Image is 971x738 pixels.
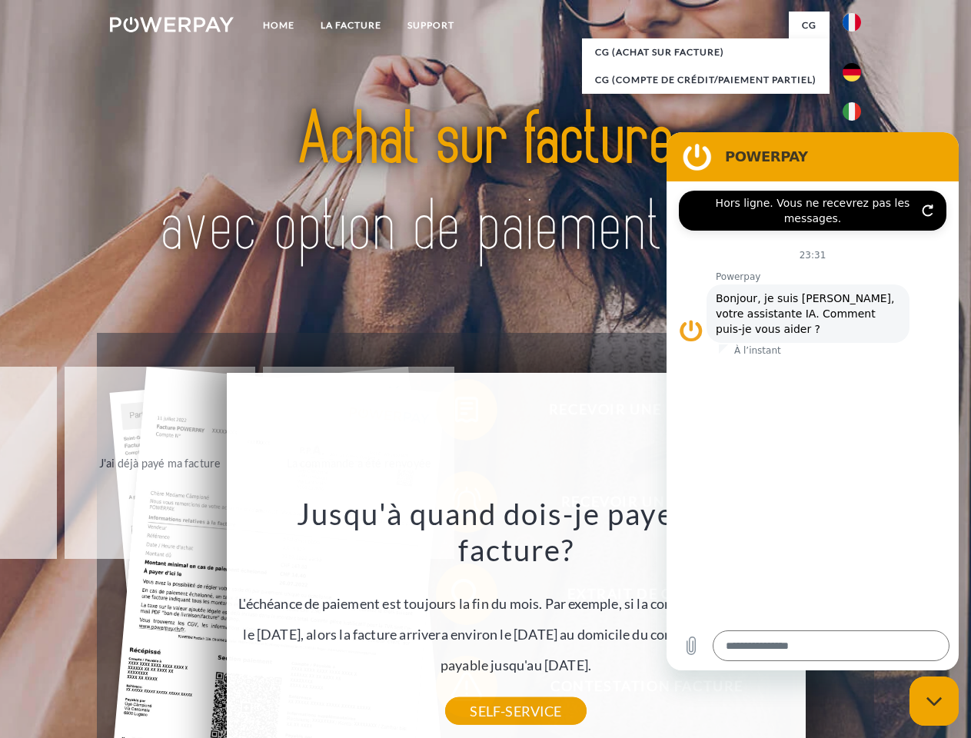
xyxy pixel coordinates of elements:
[308,12,394,39] a: LA FACTURE
[582,66,830,94] a: CG (Compte de crédit/paiement partiel)
[843,13,861,32] img: fr
[909,676,959,726] iframe: Bouton de lancement de la fenêtre de messagerie, conversation en cours
[789,12,830,39] a: CG
[445,697,586,725] a: SELF-SERVICE
[843,102,861,121] img: it
[250,12,308,39] a: Home
[394,12,467,39] a: Support
[235,495,796,711] div: L'échéance de paiement est toujours la fin du mois. Par exemple, si la commande a été passée le [...
[110,17,234,32] img: logo-powerpay-white.svg
[147,74,824,294] img: title-powerpay_fr.svg
[74,452,247,473] div: J'ai déjà payé ma facture
[843,63,861,81] img: de
[235,495,796,569] h3: Jusqu'à quand dois-je payer ma facture?
[582,38,830,66] a: CG (achat sur facture)
[667,132,959,670] iframe: Fenêtre de messagerie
